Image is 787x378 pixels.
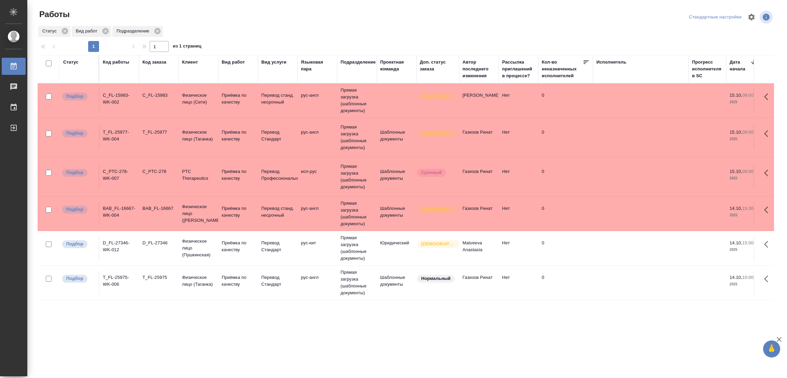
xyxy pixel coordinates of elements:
td: 0 [538,202,593,226]
div: Рассылка приглашений в процессе? [502,59,535,79]
td: Прямая загрузка (шаблонные документы) [337,160,377,194]
p: Подразделение [116,28,152,35]
td: Matveeva Anastasia [459,236,499,260]
span: Посмотреть информацию [760,11,774,24]
button: Здесь прячутся важные кнопки [760,125,776,142]
td: рус-англ [298,271,337,295]
p: Подбор [66,275,83,282]
td: 0 [538,89,593,112]
p: Подбор [66,130,83,137]
td: T_FL-25977-WK-004 [99,125,139,149]
p: 2025 [730,175,757,182]
td: 0 [538,125,593,149]
div: Код заказа [142,59,166,66]
p: 09:00 [742,93,754,98]
p: 2025 [730,212,757,219]
div: Автор последнего изменения [462,59,495,79]
div: Код работы [103,59,129,66]
p: 15:00 [742,240,754,245]
p: Приёмка по качеству [222,274,254,288]
div: C_PTC-278 [142,168,175,175]
p: Срочный [421,169,442,176]
p: Физическое лицо (Таганка) [182,129,215,143]
div: Прогресс исполнителя в SC [692,59,723,79]
td: рус-англ [298,89,337,112]
td: Прямая загрузка (шаблонные документы) [337,120,377,154]
button: Здесь прячутся важные кнопки [760,271,776,287]
p: Статус [42,28,59,35]
td: Прямая загрузка (шаблонные документы) [337,83,377,118]
div: Статус [63,59,79,66]
div: Можно подбирать исполнителей [61,274,95,283]
p: Перевод Стандарт [261,240,294,253]
p: 14.10, [730,240,742,245]
div: Вид работ [222,59,245,66]
p: [DEMOGRAPHIC_DATA] [421,130,455,137]
td: D_FL-27346-WK-012 [99,236,139,260]
button: Здесь прячутся важные кнопки [760,165,776,181]
div: Вид услуги [261,59,287,66]
div: T_FL-25977 [142,129,175,136]
td: BAB_FL-16667-WK-004 [99,202,139,226]
div: Подразделение [112,26,163,37]
p: Перевод станд. несрочный [261,92,294,106]
p: Приёмка по качеству [222,168,254,182]
div: Дата начала [730,59,750,72]
div: Доп. статус заказа [420,59,456,72]
div: Можно подбирать исполнителей [61,205,95,214]
button: Здесь прячутся важные кнопки [760,236,776,253]
td: рус-англ [298,202,337,226]
td: Шаблонные документы [377,165,416,189]
p: 15.10, [730,130,742,135]
div: Кол-во неназначенных исполнителей [542,59,583,79]
td: Юридический [377,236,416,260]
div: Исполнитель [596,59,626,66]
td: Газизов Ринат [459,202,499,226]
td: Газизов Ринат [459,165,499,189]
p: Приёмка по качеству [222,92,254,106]
p: Подбор [66,241,83,247]
div: Языковая пара [301,59,334,72]
p: Приёмка по качеству [222,205,254,219]
p: 2025 [730,99,757,106]
td: Прямая загрузка (шаблонные документы) [337,231,377,265]
td: рус-англ [298,125,337,149]
td: Шаблонные документы [377,125,416,149]
span: из 1 страниц [173,42,202,52]
p: Приёмка по качеству [222,240,254,253]
td: 0 [538,165,593,189]
p: 15.10, [730,169,742,174]
p: 09:00 [742,130,754,135]
button: Здесь прячутся важные кнопки [760,202,776,218]
span: 🙏 [766,342,777,356]
td: C_PTC-278-WK-007 [99,165,139,189]
td: Нет [499,271,538,295]
button: 🙏 [763,340,780,357]
p: 10:00 [742,275,754,280]
p: 14.10, [730,206,742,211]
p: 14.10, [730,275,742,280]
p: Подбор [66,93,83,100]
p: Подбор [66,206,83,213]
p: [DEMOGRAPHIC_DATA] [421,241,455,247]
div: Вид работ [72,26,111,37]
p: PTC Therapeutics [182,168,215,182]
div: BAB_FL-16667 [142,205,175,212]
td: Нет [499,202,538,226]
p: [DEMOGRAPHIC_DATA] [421,93,455,100]
p: Перевод Профессиональный [261,168,294,182]
td: Газизов Ринат [459,271,499,295]
div: Проектная команда [380,59,413,72]
div: Клиент [182,59,198,66]
p: 2025 [730,136,757,143]
td: Нет [499,236,538,260]
span: Работы [38,9,70,20]
p: Физическое лицо (Таганка) [182,274,215,288]
td: Прямая загрузка (шаблонные документы) [337,197,377,231]
td: Прямая загрузка (шаблонные документы) [337,266,377,300]
td: 0 [538,236,593,260]
p: 09:00 [742,169,754,174]
p: Подбор [66,169,83,176]
div: Статус [38,26,70,37]
p: Перевод Стандарт [261,129,294,143]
